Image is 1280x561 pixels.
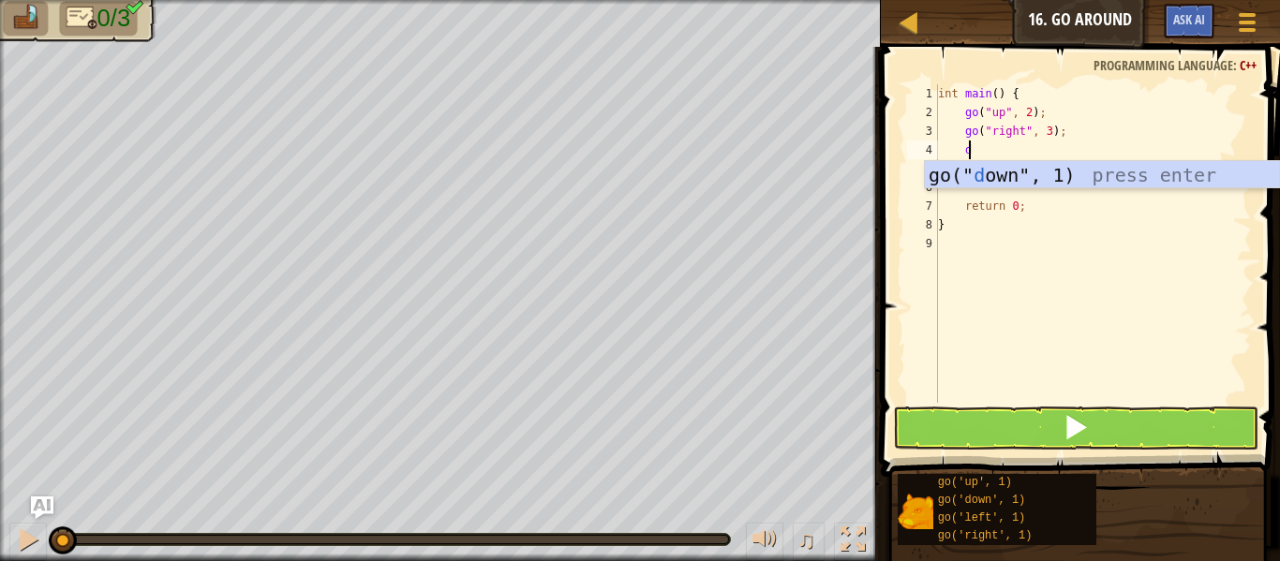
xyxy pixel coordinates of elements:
[796,525,815,554] span: ♫
[3,1,48,36] li: Go to the raft.
[1164,4,1214,38] button: Ask AI
[907,103,938,122] div: 2
[907,140,938,159] div: 4
[31,496,53,519] button: Ask AI
[97,5,131,32] span: 0/3
[898,494,933,529] img: portrait.png
[893,406,1258,450] button: Shift+Enter: Run current code.
[938,529,1033,542] span: go('right', 1)
[907,84,938,103] div: 1
[907,234,938,253] div: 9
[9,523,47,561] button: Ctrl + P: Pause
[907,197,938,215] div: 7
[1233,56,1240,74] span: :
[907,159,938,178] div: 5
[746,523,783,561] button: Adjust volume
[834,523,871,561] button: Toggle fullscreen
[1094,56,1233,74] span: Programming language
[938,511,1026,524] span: go('left', 1)
[793,523,825,561] button: ♫
[938,494,1026,507] span: go('down', 1)
[907,215,938,234] div: 8
[1240,56,1257,74] span: C++
[938,476,1012,489] span: go('up', 1)
[907,178,938,197] div: 6
[907,122,938,140] div: 3
[1173,10,1205,28] span: Ask AI
[1224,4,1271,48] button: Show game menu
[59,1,137,36] li: Only 3 lines of code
